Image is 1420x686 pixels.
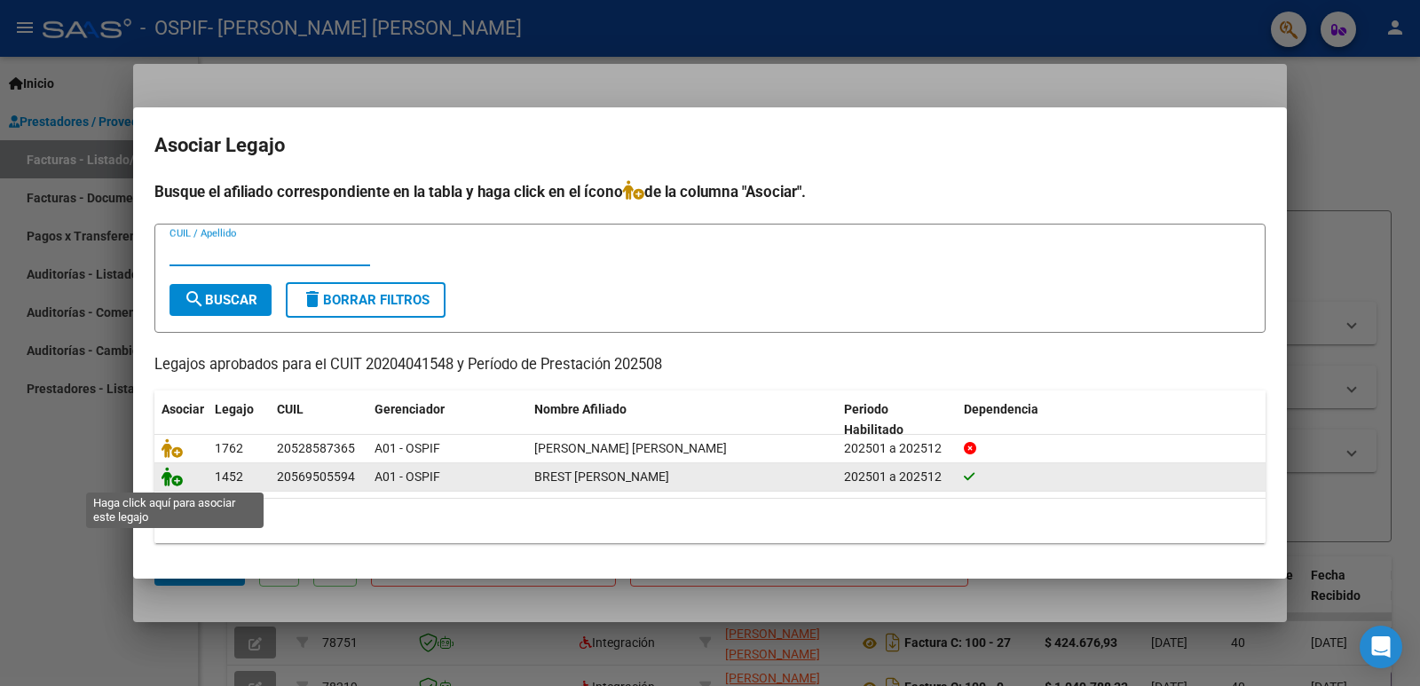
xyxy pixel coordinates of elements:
[154,180,1266,203] h4: Busque el afiliado correspondiente en la tabla y haga click en el ícono de la columna "Asociar".
[277,467,355,487] div: 20569505594
[534,441,727,455] span: MALDONADO FERNANDO EZEQUIEL
[957,390,1266,449] datatable-header-cell: Dependencia
[286,282,446,318] button: Borrar Filtros
[270,390,367,449] datatable-header-cell: CUIL
[277,402,304,416] span: CUIL
[154,129,1266,162] h2: Asociar Legajo
[534,402,627,416] span: Nombre Afiliado
[162,402,204,416] span: Asociar
[367,390,527,449] datatable-header-cell: Gerenciador
[215,402,254,416] span: Legajo
[844,438,950,459] div: 202501 a 202512
[215,441,243,455] span: 1762
[375,469,440,484] span: A01 - OSPIF
[1360,626,1402,668] div: Open Intercom Messenger
[184,288,205,310] mat-icon: search
[302,292,430,308] span: Borrar Filtros
[837,390,957,449] datatable-header-cell: Periodo Habilitado
[527,390,837,449] datatable-header-cell: Nombre Afiliado
[154,499,1266,543] div: 2 registros
[844,467,950,487] div: 202501 a 202512
[844,402,903,437] span: Periodo Habilitado
[302,288,323,310] mat-icon: delete
[154,390,208,449] datatable-header-cell: Asociar
[215,469,243,484] span: 1452
[375,441,440,455] span: A01 - OSPIF
[534,469,669,484] span: BREST BRANDON RAMIRO
[208,390,270,449] datatable-header-cell: Legajo
[375,402,445,416] span: Gerenciador
[964,402,1038,416] span: Dependencia
[184,292,257,308] span: Buscar
[277,438,355,459] div: 20528587365
[170,284,272,316] button: Buscar
[154,354,1266,376] p: Legajos aprobados para el CUIT 20204041548 y Período de Prestación 202508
